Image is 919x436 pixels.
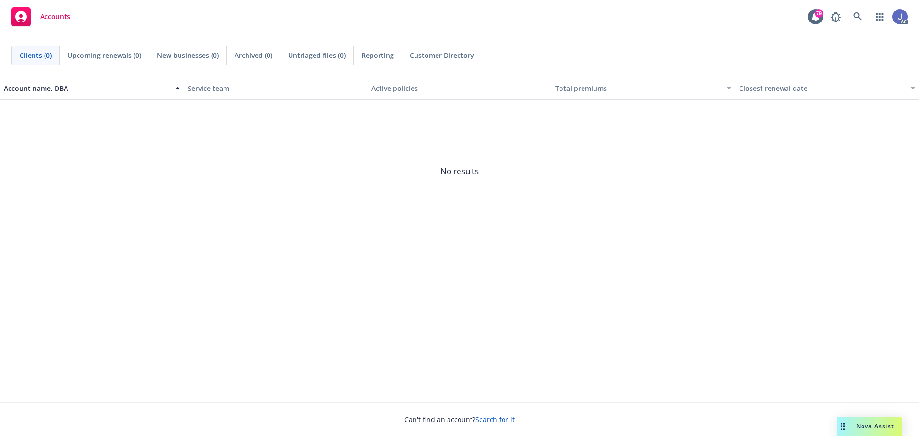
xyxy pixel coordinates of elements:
[739,83,905,93] div: Closest renewal date
[837,417,849,436] div: Drag to move
[20,50,52,60] span: Clients (0)
[551,77,735,100] button: Total premiums
[892,9,908,24] img: photo
[856,422,894,430] span: Nova Assist
[826,7,845,26] a: Report a Bug
[404,414,515,425] span: Can't find an account?
[184,77,368,100] button: Service team
[410,50,474,60] span: Customer Directory
[67,50,141,60] span: Upcoming renewals (0)
[188,83,364,93] div: Service team
[8,3,74,30] a: Accounts
[815,9,823,18] div: 79
[371,83,548,93] div: Active policies
[475,415,515,424] a: Search for it
[848,7,867,26] a: Search
[368,77,551,100] button: Active policies
[288,50,346,60] span: Untriaged files (0)
[235,50,272,60] span: Archived (0)
[40,13,70,21] span: Accounts
[157,50,219,60] span: New businesses (0)
[361,50,394,60] span: Reporting
[870,7,889,26] a: Switch app
[4,83,169,93] div: Account name, DBA
[555,83,721,93] div: Total premiums
[837,417,902,436] button: Nova Assist
[735,77,919,100] button: Closest renewal date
